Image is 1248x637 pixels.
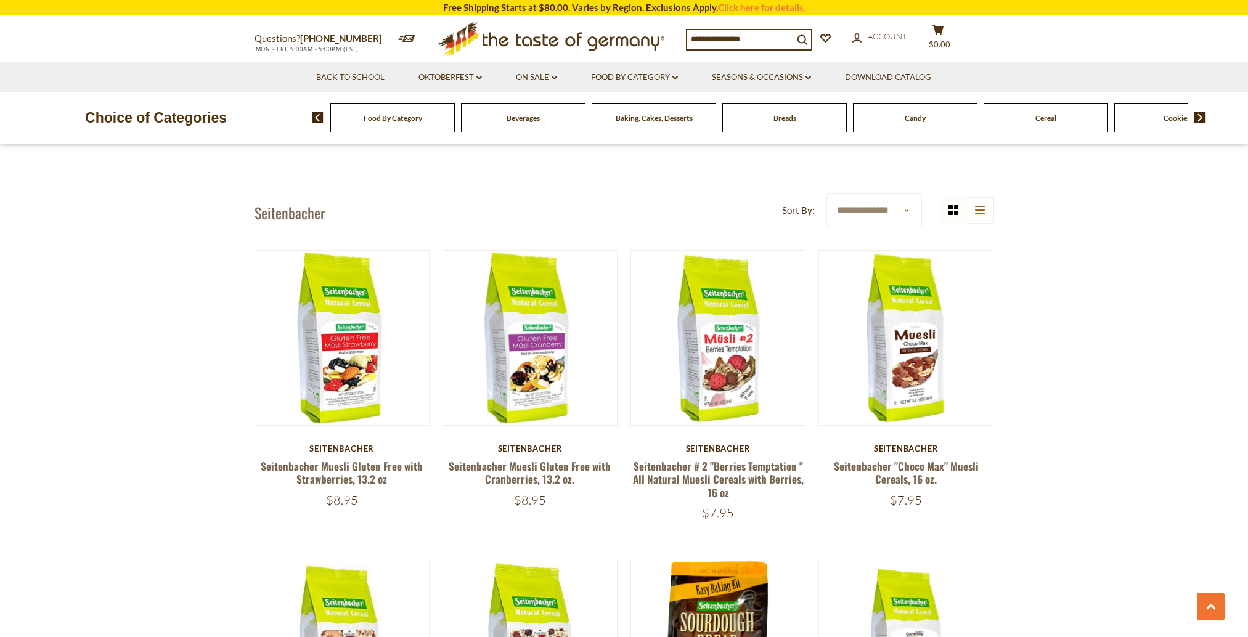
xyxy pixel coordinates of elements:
[312,112,324,123] img: previous arrow
[929,39,950,49] span: $0.00
[868,31,907,41] span: Account
[255,31,391,47] p: Questions?
[514,492,546,508] span: $8.95
[443,251,618,425] img: Seitenbacher
[845,71,931,84] a: Download Catalog
[712,71,811,84] a: Seasons & Occasions
[920,24,957,55] button: $0.00
[1035,113,1056,123] a: Cereal
[300,33,382,44] a: [PHONE_NUMBER]
[818,444,994,453] div: Seitenbacher
[261,458,423,487] a: Seitenbacher Muesli Gluten Free with Strawberries, 13.2 oz
[316,71,385,84] a: Back to School
[418,71,482,84] a: Oktoberfest
[255,251,430,425] img: Seitenbacher
[255,203,325,222] h1: Seitenbacher
[890,492,922,508] span: $7.95
[905,113,926,123] a: Candy
[773,113,796,123] a: Breads
[852,30,907,44] a: Account
[633,458,804,500] a: Seitenbacher # 2 "Berries Temptation " All Natural Muesli Cereals with Berries, 16 oz
[834,458,979,487] a: Seitenbacher "Choco Max" Muesli Cereals, 16 oz.
[1194,112,1206,123] img: next arrow
[364,113,422,123] a: Food By Category
[507,113,540,123] a: Beverages
[631,251,805,425] img: Seitenbacher
[616,113,693,123] a: Baking, Cakes, Desserts
[255,46,359,52] span: MON - FRI, 9:00AM - 5:00PM (EST)
[630,444,806,453] div: Seitenbacher
[326,492,358,508] span: $8.95
[591,71,678,84] a: Food By Category
[449,458,611,487] a: Seitenbacher Muesli Gluten Free with Cranberries, 13.2 oz.
[516,71,557,84] a: On Sale
[255,444,430,453] div: Seitenbacher
[819,251,993,425] img: Seitenbacher
[443,444,618,453] div: Seitenbacher
[702,505,734,521] span: $7.95
[1164,113,1190,123] a: Cookies
[782,203,815,218] label: Sort By:
[718,2,805,13] a: Click here for details.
